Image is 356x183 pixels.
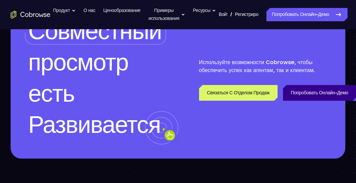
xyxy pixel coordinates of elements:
[149,7,179,23] font: Примеры использования
[272,11,329,19] font: Попробовать онлайн-демо
[28,79,74,108] span: есть
[11,11,50,19] a: Перейти на главную страницу
[84,4,96,17] a: О нас
[149,4,185,25] button: Примеры использования
[103,4,140,17] a: Ценообразование
[235,8,258,21] a: Регистрировать
[28,110,161,139] span: Развивается
[53,7,70,15] font: Продукт
[193,7,211,15] font: Ресурсы
[266,8,348,21] a: Попробовать онлайн-демо
[193,4,216,17] button: Ресурсы
[199,85,278,101] a: Связаться с отделом продаж
[199,58,332,74] p: Используйте возможности Cobrowse, чтобы обеспечить успех как агентам, так и клиентам.
[219,8,228,21] a: Войти
[53,4,76,17] button: Продукт
[230,11,232,19] span: /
